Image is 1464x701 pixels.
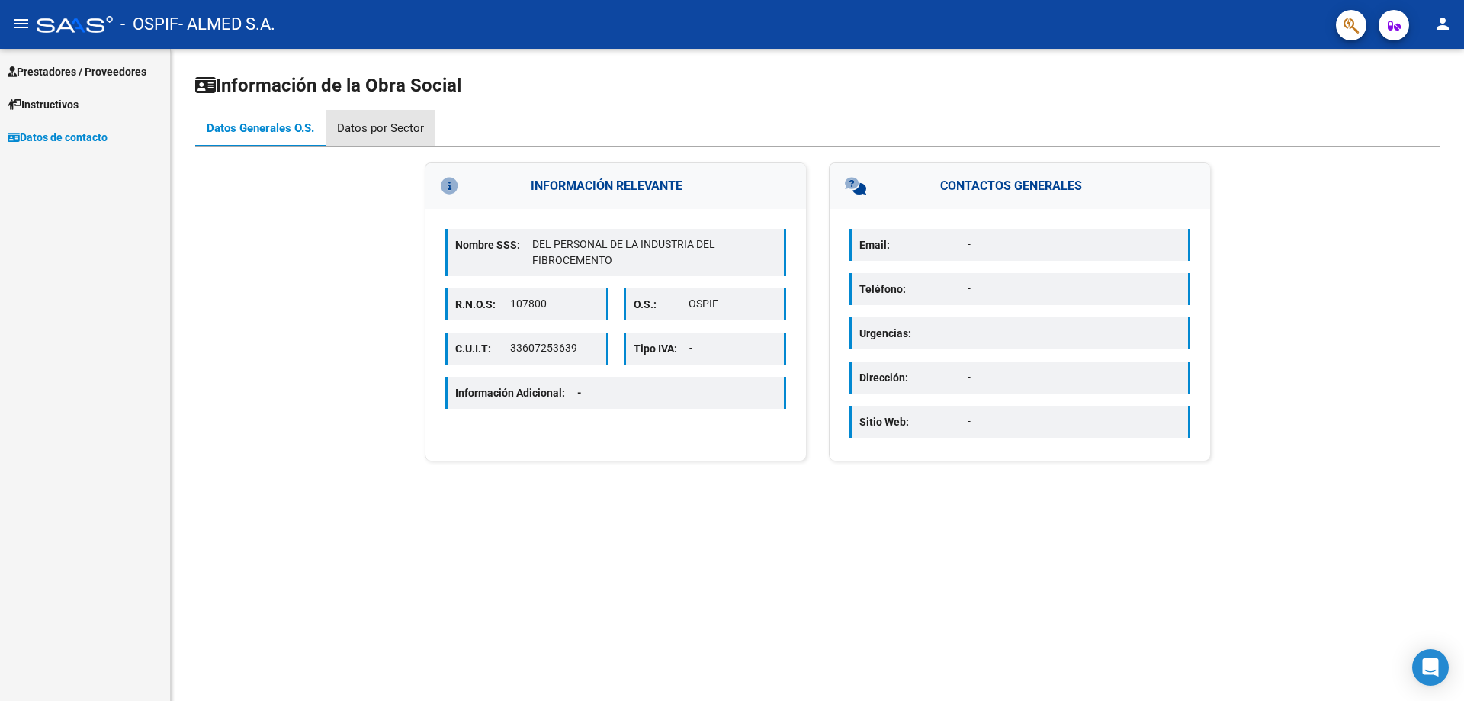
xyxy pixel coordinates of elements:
[12,14,30,33] mat-icon: menu
[178,8,275,41] span: - ALMED S.A.
[510,340,598,356] p: 33607253639
[337,120,424,137] div: Datos por Sector
[8,63,146,80] span: Prestadores / Proveedores
[120,8,178,41] span: - OSPIF
[968,236,1180,252] p: -
[207,120,314,137] div: Datos Generales O.S.
[859,325,968,342] p: Urgencias:
[968,369,1180,385] p: -
[577,387,582,399] span: -
[455,384,594,401] p: Información Adicional:
[455,296,510,313] p: R.N.O.S:
[859,281,968,297] p: Teléfono:
[634,340,689,357] p: Tipo IVA:
[8,129,108,146] span: Datos de contacto
[859,369,968,386] p: Dirección:
[830,163,1210,209] h3: CONTACTOS GENERALES
[195,73,1440,98] h1: Información de la Obra Social
[634,296,689,313] p: O.S.:
[689,340,777,356] p: -
[1433,14,1452,33] mat-icon: person
[968,281,1180,297] p: -
[689,296,776,312] p: OSPIF
[455,236,532,253] p: Nombre SSS:
[968,325,1180,341] p: -
[455,340,510,357] p: C.U.I.T:
[859,413,968,430] p: Sitio Web:
[968,413,1180,429] p: -
[510,296,598,312] p: 107800
[425,163,806,209] h3: INFORMACIÓN RELEVANTE
[859,236,968,253] p: Email:
[1412,649,1449,686] div: Open Intercom Messenger
[8,96,79,113] span: Instructivos
[532,236,776,269] p: DEL PERSONAL DE LA INDUSTRIA DEL FIBROCEMENTO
